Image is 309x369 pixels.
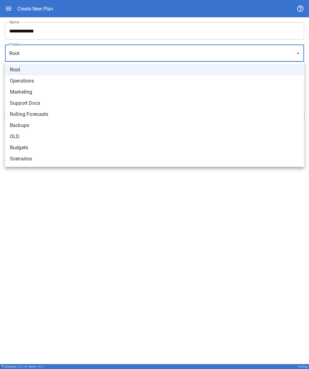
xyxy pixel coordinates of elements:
[5,153,304,164] li: Scenarios
[5,87,304,98] li: Marketing
[5,131,304,142] li: OLD
[5,98,304,109] li: Support Docs
[5,75,304,87] li: Operations
[5,109,304,120] li: Rolling Forecasts
[5,142,304,153] li: Budgets
[5,64,304,75] li: Root
[5,120,304,131] li: Backups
